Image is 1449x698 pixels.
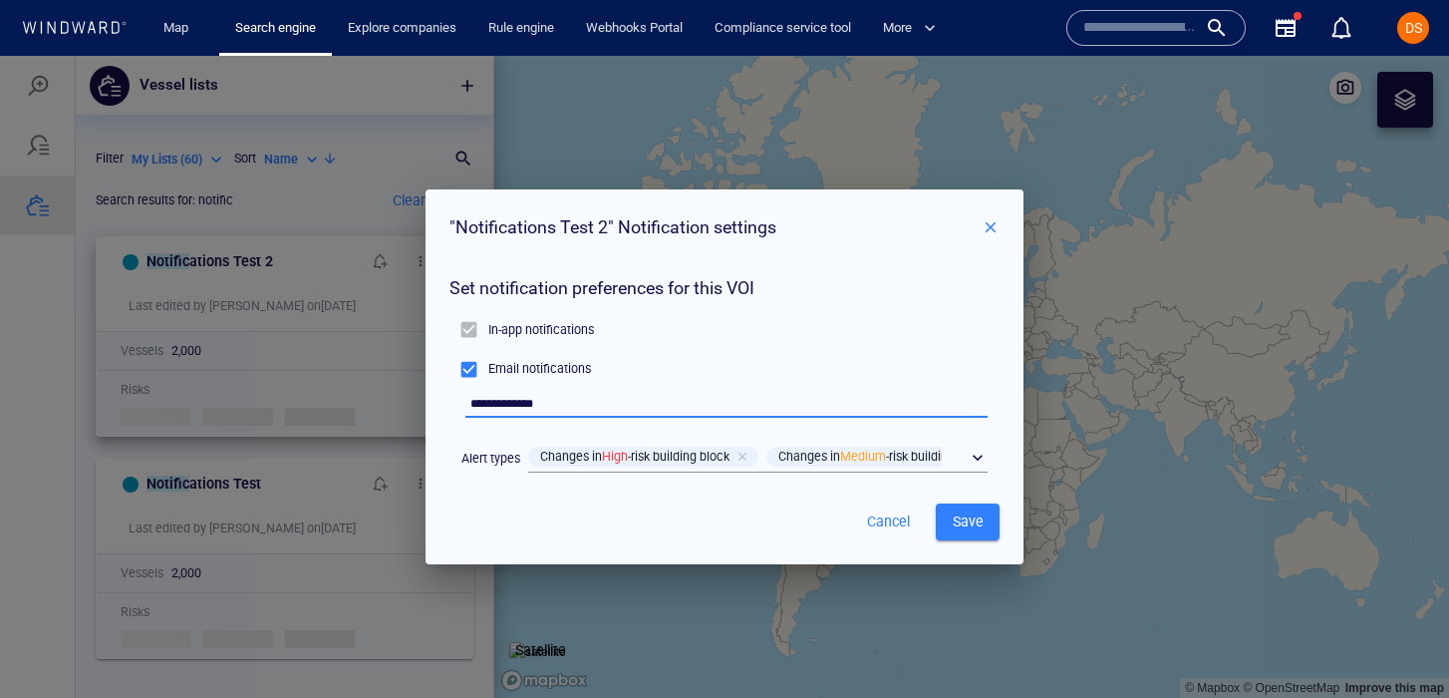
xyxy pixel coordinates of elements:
[155,11,203,46] a: Map
[707,11,859,46] a: Compliance service tool
[340,11,464,46] a: Explore companies
[455,158,608,186] h6: Notifications Test 2
[856,448,920,485] button: Cancel
[1364,608,1434,683] iframe: Chat
[883,17,936,40] span: More
[227,11,324,46] a: Search engine
[778,392,988,410] p: Changes in -risk building block
[578,11,691,46] a: Webhooks Portal
[952,454,984,479] span: Save
[936,448,1000,485] button: Save
[1405,20,1422,36] span: DS
[864,454,912,479] span: Cancel
[147,11,211,46] button: Map
[540,392,729,410] p: Changes in -risk building block
[1329,16,1353,40] div: Notification center
[766,391,1016,411] div: Changes inMedium-risk building block
[488,304,591,322] p: Email notifications
[480,11,562,46] a: Rule engine
[461,394,520,412] p: Alert types
[1393,8,1433,48] button: DS
[602,393,628,408] span: High
[528,391,758,411] div: Changes inHigh-risk building block
[449,218,1000,247] h6: Set notification preferences for this VOI
[840,393,886,408] span: Medium
[488,265,594,283] p: In-app notifications
[449,158,776,186] h6: " " Notification settings
[875,11,953,46] button: More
